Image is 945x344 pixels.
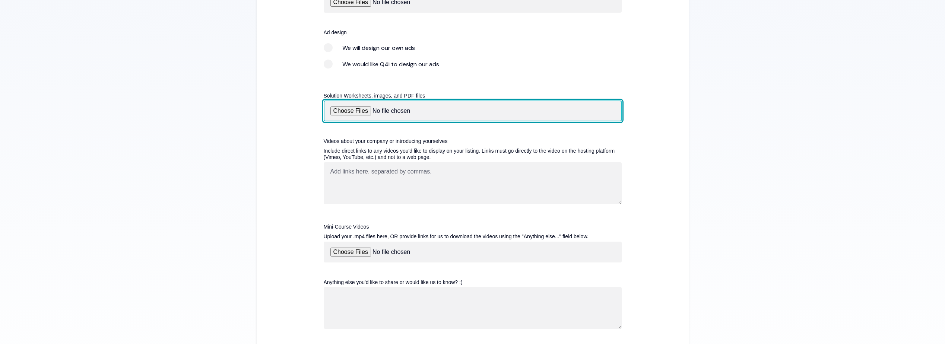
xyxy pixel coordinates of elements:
[324,138,448,144] span: Videos about your company or introducing yourselves
[324,60,439,76] span: We would like Q4i to design our ads
[324,232,622,242] legend: Upload your .mp4 files here, OR provide links for us to download the videos using the "Anything e...
[324,29,347,35] span: Ad design
[324,43,415,60] span: We will design our own ads
[324,224,369,230] span: Mini-Course Videos
[324,93,425,99] span: Solution Worksheets, images, and PDF files
[324,279,463,285] span: Anything else you'd like to share or would like us to know? :)
[324,146,622,162] legend: Include direct links to any videos you'd like to display on your listing. Links must go directly ...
